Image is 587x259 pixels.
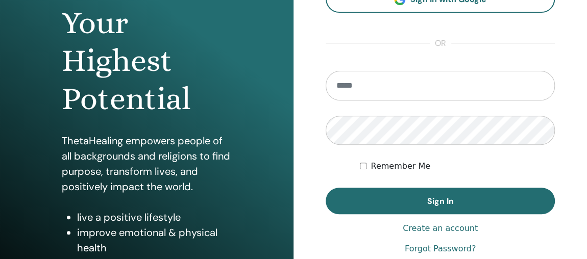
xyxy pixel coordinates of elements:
button: Sign In [326,188,555,214]
span: or [430,37,451,49]
span: Sign In [427,196,454,206]
label: Remember Me [371,160,430,172]
a: Forgot Password? [405,243,476,255]
p: ThetaHealing empowers people of all backgrounds and religions to find purpose, transform lives, a... [62,133,232,194]
li: improve emotional & physical health [77,225,232,255]
li: live a positive lifestyle [77,210,232,225]
a: Create an account [403,222,478,235]
div: Keep me authenticated indefinitely or until I manually logout [360,160,555,172]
